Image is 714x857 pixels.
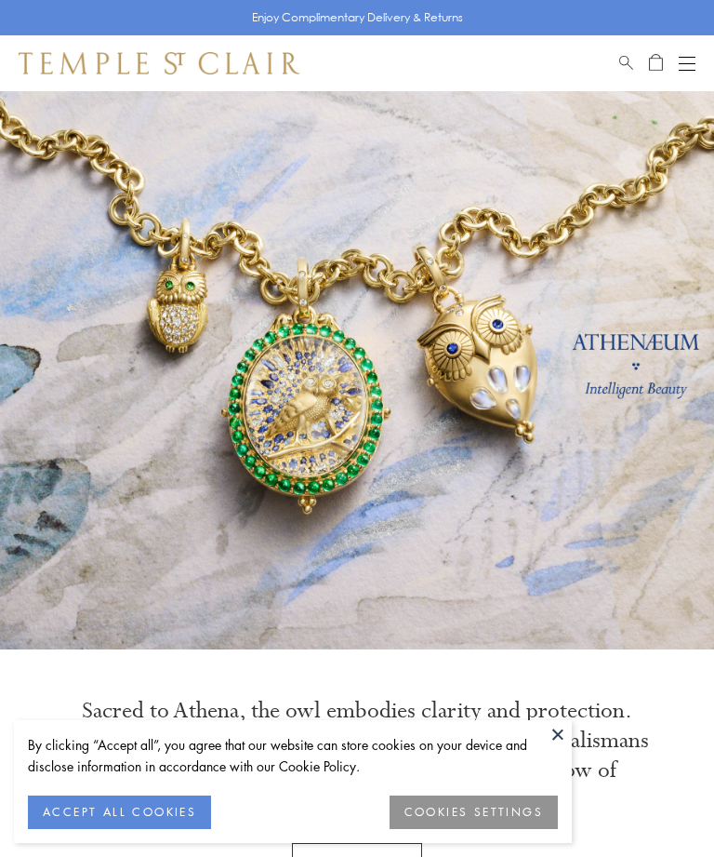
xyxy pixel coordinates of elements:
[252,8,463,27] p: Enjoy Complimentary Delivery & Returns
[56,696,658,815] p: Sacred to Athena, the owl embodies clarity and protection. [PERSON_NAME] presents a parliament of...
[621,770,695,838] iframe: Gorgias live chat messenger
[28,796,211,829] button: ACCEPT ALL COOKIES
[619,52,633,74] a: Search
[649,52,663,74] a: Open Shopping Bag
[679,52,695,74] button: Open navigation
[28,734,558,777] div: By clicking “Accept all”, you agree that our website can store cookies on your device and disclos...
[390,796,558,829] button: COOKIES SETTINGS
[19,52,299,74] img: Temple St. Clair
